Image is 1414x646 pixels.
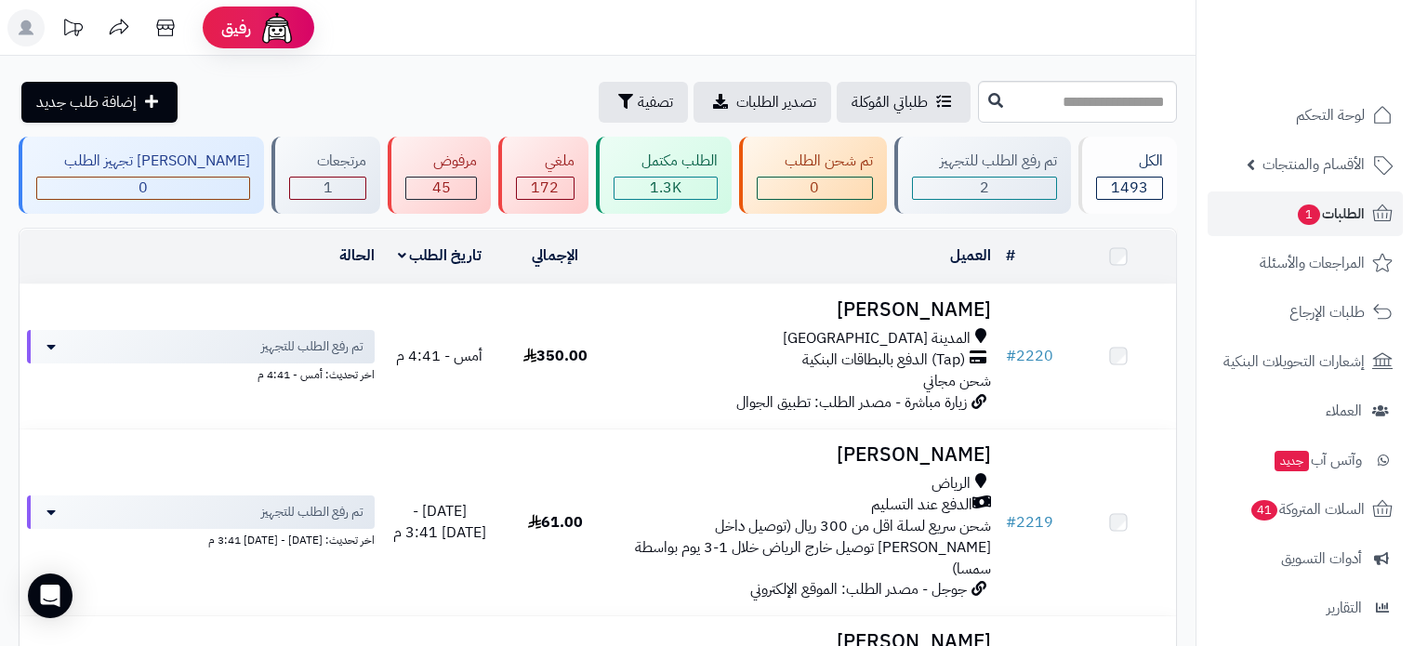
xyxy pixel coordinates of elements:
a: ملغي 172 [495,137,591,214]
span: تصدير الطلبات [736,91,816,113]
span: تم رفع الطلب للتجهيز [261,503,363,521]
div: اخر تحديث: [DATE] - [DATE] 3:41 م [27,529,375,548]
div: ملغي [516,151,574,172]
div: 0 [758,178,872,199]
span: # [1006,345,1016,367]
span: إضافة طلب جديد [36,91,137,113]
a: #2220 [1006,345,1053,367]
a: تصدير الطلبات [694,82,831,123]
span: # [1006,511,1016,534]
div: مرفوض [405,151,477,172]
a: التقارير [1208,586,1403,630]
a: أدوات التسويق [1208,536,1403,581]
a: تم شحن الطلب 0 [735,137,891,214]
img: ai-face.png [258,9,296,46]
a: وآتس آبجديد [1208,438,1403,482]
div: مرتجعات [289,151,366,172]
span: [DATE] - [DATE] 3:41 م [393,500,486,544]
div: تم شحن الطلب [757,151,873,172]
div: الطلب مكتمل [614,151,718,172]
span: 350.00 [523,345,588,367]
a: الطلب مكتمل 1.3K [592,137,735,214]
button: تصفية [599,82,688,123]
span: السلات المتروكة [1249,496,1365,522]
span: رفيق [221,17,251,39]
a: المراجعات والأسئلة [1208,241,1403,285]
a: [PERSON_NAME] تجهيز الطلب 0 [15,137,268,214]
span: 2 [980,177,989,199]
a: تحديثات المنصة [49,9,96,51]
a: #2219 [1006,511,1053,534]
h3: [PERSON_NAME] [620,299,990,321]
span: 172 [531,177,559,199]
span: 1493 [1111,177,1148,199]
a: تاريخ الطلب [398,244,482,267]
a: طلبات الإرجاع [1208,290,1403,335]
span: التقارير [1327,595,1362,621]
span: 1.3K [650,177,681,199]
span: (Tap) الدفع بالبطاقات البنكية [802,349,965,371]
a: السلات المتروكة41 [1208,487,1403,532]
a: العملاء [1208,389,1403,433]
span: أمس - 4:41 م [396,345,482,367]
span: لوحة التحكم [1296,102,1365,128]
div: اخر تحديث: أمس - 4:41 م [27,363,375,383]
a: مرفوض 45 [384,137,495,214]
span: شحن سريع لسلة اقل من 300 ريال (توصيل داخل [PERSON_NAME] توصيل خارج الرياض خلال 1-3 يوم بواسطة سمسا) [635,515,991,580]
span: الطلبات [1296,201,1365,227]
div: 1273 [614,178,717,199]
span: جوجل - مصدر الطلب: الموقع الإلكتروني [750,578,967,600]
div: 45 [406,178,476,199]
span: 61.00 [528,511,583,534]
a: إشعارات التحويلات البنكية [1208,339,1403,384]
a: العميل [950,244,991,267]
div: 0 [37,178,249,199]
span: طلباتي المُوكلة [852,91,928,113]
a: لوحة التحكم [1208,93,1403,138]
div: 1 [290,178,365,199]
span: 0 [139,177,148,199]
span: شحن مجاني [923,370,991,392]
div: 172 [517,178,573,199]
span: 1 [324,177,333,199]
a: طلباتي المُوكلة [837,82,971,123]
a: # [1006,244,1015,267]
span: طلبات الإرجاع [1289,299,1365,325]
span: تم رفع الطلب للتجهيز [261,337,363,356]
span: 41 [1250,499,1278,521]
div: تم رفع الطلب للتجهيز [912,151,1057,172]
a: مرتجعات 1 [268,137,384,214]
a: إضافة طلب جديد [21,82,178,123]
img: logo-2.png [1288,31,1396,70]
a: الطلبات1 [1208,191,1403,236]
span: تصفية [638,91,673,113]
a: الإجمالي [532,244,578,267]
span: 1 [1297,204,1321,226]
div: 2 [913,178,1056,199]
span: الأقسام والمنتجات [1262,152,1365,178]
span: الرياض [932,473,971,494]
a: تم رفع الطلب للتجهيز 2 [891,137,1075,214]
span: زيارة مباشرة - مصدر الطلب: تطبيق الجوال [736,391,967,414]
a: الكل1493 [1075,137,1181,214]
span: المراجعات والأسئلة [1260,250,1365,276]
a: الحالة [339,244,375,267]
span: وآتس آب [1273,447,1362,473]
span: 45 [432,177,451,199]
span: جديد [1275,451,1309,471]
span: المدينة [GEOGRAPHIC_DATA] [783,328,971,349]
span: العملاء [1326,398,1362,424]
div: الكل [1096,151,1163,172]
div: Open Intercom Messenger [28,573,73,618]
div: [PERSON_NAME] تجهيز الطلب [36,151,250,172]
span: 0 [810,177,819,199]
span: أدوات التسويق [1281,546,1362,572]
h3: [PERSON_NAME] [620,444,990,466]
span: الدفع عند التسليم [871,494,972,516]
span: إشعارات التحويلات البنكية [1223,349,1365,375]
